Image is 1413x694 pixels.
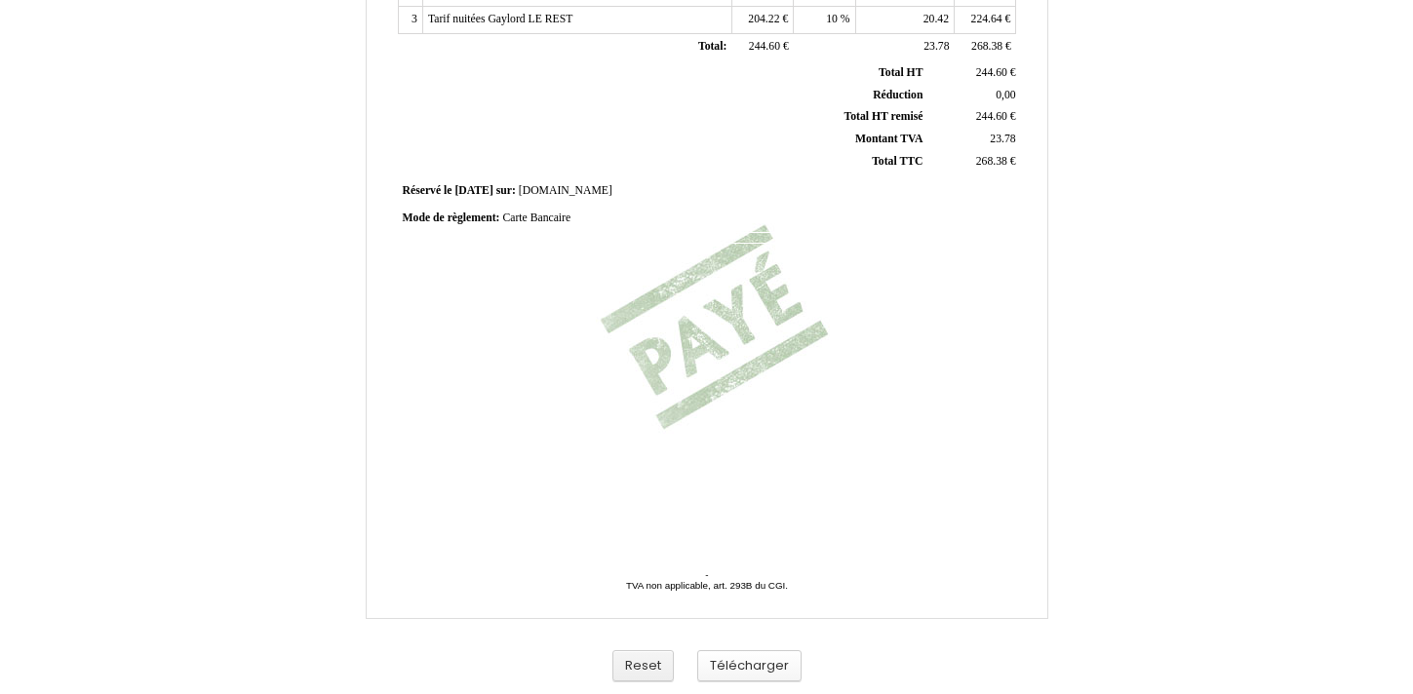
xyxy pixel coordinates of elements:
span: TVA non applicable, art. 293B du CGI. [626,580,788,591]
span: 23.78 [923,40,949,53]
span: Total TTC [872,155,922,168]
span: 268.38 [971,40,1002,53]
td: € [731,7,793,34]
span: 244.60 [976,110,1007,123]
td: € [955,34,1016,61]
span: [DOMAIN_NAME] [519,184,612,197]
td: € [955,7,1016,34]
td: € [731,34,793,61]
td: € [926,106,1019,129]
td: € [926,150,1019,173]
td: 3 [398,7,422,34]
span: 268.38 [976,155,1007,168]
span: 0,00 [996,89,1015,101]
button: Reset [612,650,674,682]
span: Total HT [879,66,922,79]
span: 10 [826,13,838,25]
button: Télécharger [697,650,802,682]
span: 204.22 [748,13,779,25]
span: Montant TVA [855,133,922,145]
span: Total: [698,40,726,53]
span: 244.60 [749,40,780,53]
td: € [926,62,1019,84]
span: Mode de règlement: [403,212,500,224]
span: 224.64 [971,13,1002,25]
span: - [705,569,708,580]
span: Total HT remisé [844,110,922,123]
span: [DATE] [454,184,492,197]
span: 23.78 [990,133,1015,145]
span: 244.60 [976,66,1007,79]
span: Réservé le [403,184,452,197]
span: 20.42 [923,13,949,25]
span: Tarif nuitées Gaylord LE REST [428,13,572,25]
td: % [794,7,855,34]
span: Carte Bancaire [502,212,570,224]
span: Réduction [873,89,922,101]
span: sur: [496,184,516,197]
